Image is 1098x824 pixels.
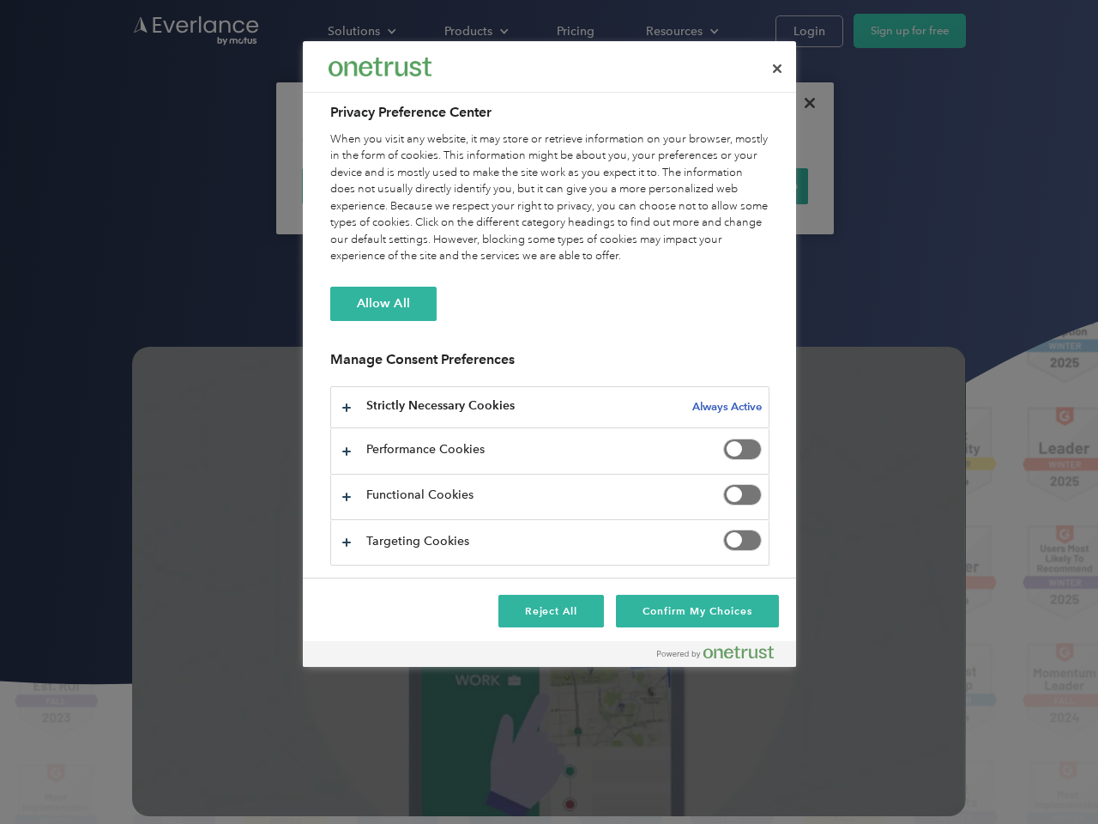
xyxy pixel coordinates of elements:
[126,102,213,138] input: Submit
[758,50,796,88] button: Close
[330,351,769,378] h3: Manage Consent Preferences
[303,41,796,667] div: Privacy Preference Center
[330,131,769,265] div: When you visit any website, it may store or retrieve information on your browser, mostly in the f...
[303,41,796,667] div: Preference center
[616,595,778,627] button: Confirm My Choices
[330,102,769,123] h2: Privacy Preference Center
[498,595,605,627] button: Reject All
[329,50,431,84] div: Everlance
[330,287,437,321] button: Allow All
[657,645,787,667] a: Powered by OneTrust Opens in a new Tab
[329,58,431,76] img: Everlance
[657,645,774,659] img: Powered by OneTrust Opens in a new Tab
